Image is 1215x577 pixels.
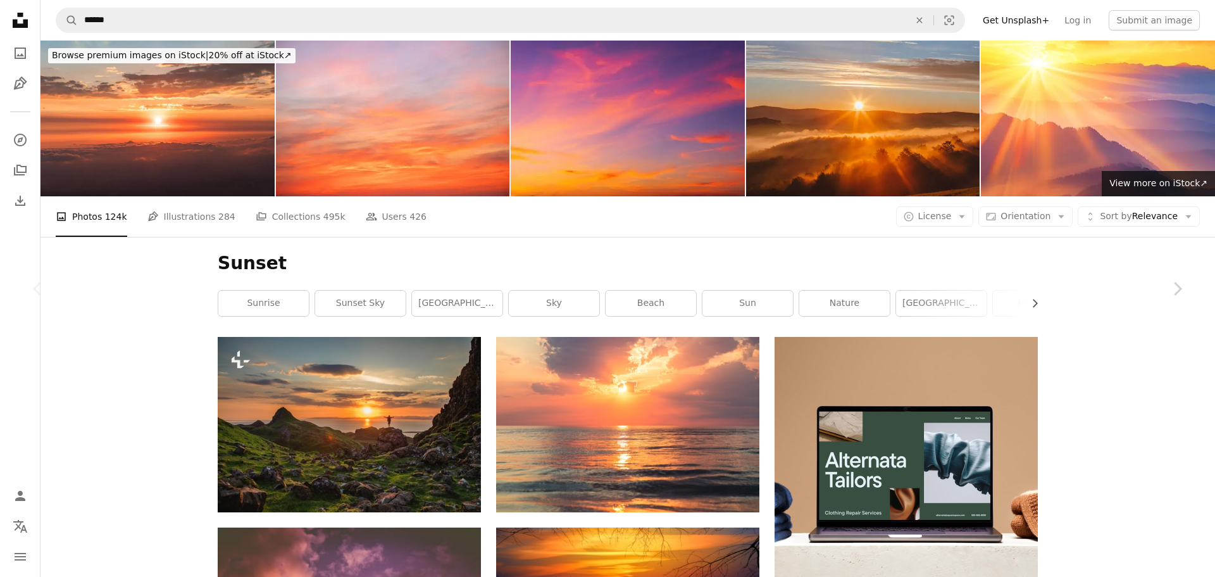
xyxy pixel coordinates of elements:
[496,337,759,512] img: sea under white clouds at golden hour
[606,291,696,316] a: beach
[8,127,33,153] a: Explore
[1000,211,1050,221] span: Orientation
[896,206,974,227] button: License
[276,41,510,196] img: Sky,sunset, beautiful , luxury soft gradient orange gold clouds and sunlight on the blue sky perf...
[412,291,502,316] a: [GEOGRAPHIC_DATA]
[8,71,33,96] a: Illustrations
[975,10,1057,30] a: Get Unsplash+
[323,210,346,224] span: 495k
[906,8,933,32] button: Clear
[218,291,309,316] a: sunrise
[1057,10,1099,30] a: Log in
[1102,171,1215,196] a: View more on iStock↗
[315,291,406,316] a: sunset sky
[8,41,33,66] a: Photos
[1023,291,1038,316] button: scroll list to the right
[218,210,235,224] span: 284
[993,291,1083,316] a: mountain
[52,50,208,60] span: Browse premium images on iStock |
[56,8,965,33] form: Find visuals sitewide
[256,196,346,237] a: Collections 495k
[8,158,33,183] a: Collections
[8,514,33,539] button: Language
[40,41,275,196] img: Amazing Views and Peaceful Tropical Scenery in El Salvador
[896,291,987,316] a: [GEOGRAPHIC_DATA]
[8,188,33,213] a: Download History
[366,196,427,237] a: Users 426
[978,206,1073,227] button: Orientation
[1139,228,1215,350] a: Next
[496,419,759,430] a: sea under white clouds at golden hour
[8,544,33,569] button: Menu
[981,41,1215,196] img: Beautiful sunrise scenery, Mountain sunset, beautiful sunrise and sunset scenery
[218,337,481,512] img: a man standing on top of a lush green hillside
[48,48,296,63] div: 20% off at iStock ↗
[746,41,980,196] img: Beautiful Sunrise View on Foggy Forest in Tuscany, Italy with Green Hills and Cypress Trees on a ...
[1100,211,1131,221] span: Sort by
[218,419,481,430] a: a man standing on top of a lush green hillside
[1078,206,1200,227] button: Sort byRelevance
[702,291,793,316] a: sun
[1109,178,1207,188] span: View more on iStock ↗
[8,483,33,509] a: Log in / Sign up
[218,252,1038,275] h1: Sunset
[56,8,78,32] button: Search Unsplash
[40,41,303,71] a: Browse premium images on iStock|20% off at iStock↗
[934,8,964,32] button: Visual search
[147,196,235,237] a: Illustrations 284
[409,210,427,224] span: 426
[799,291,890,316] a: nature
[1100,210,1178,223] span: Relevance
[1109,10,1200,30] button: Submit an image
[511,41,745,196] img: Sunset sky.
[918,211,952,221] span: License
[509,291,599,316] a: sky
